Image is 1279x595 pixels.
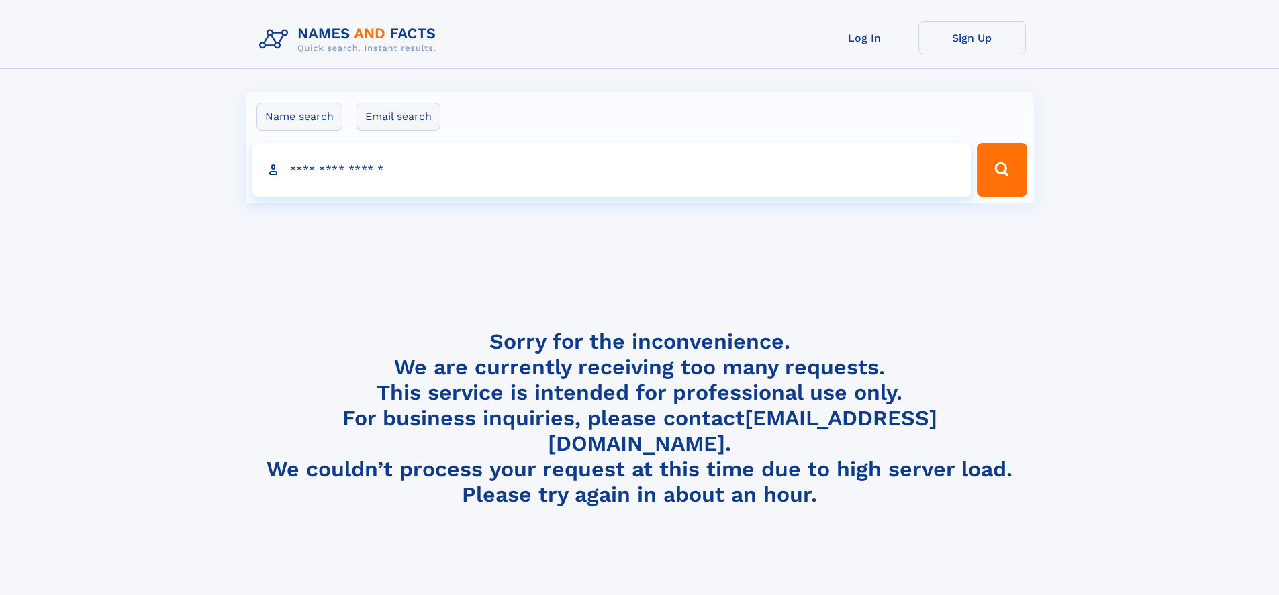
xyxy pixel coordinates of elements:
[256,103,342,131] label: Name search
[977,143,1027,197] button: Search Button
[254,21,447,58] img: Logo Names and Facts
[811,21,918,54] a: Log In
[252,143,972,197] input: search input
[918,21,1026,54] a: Sign Up
[254,329,1026,508] h4: Sorry for the inconvenience. We are currently receiving too many requests. This service is intend...
[357,103,440,131] label: Email search
[548,405,937,456] a: [EMAIL_ADDRESS][DOMAIN_NAME]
